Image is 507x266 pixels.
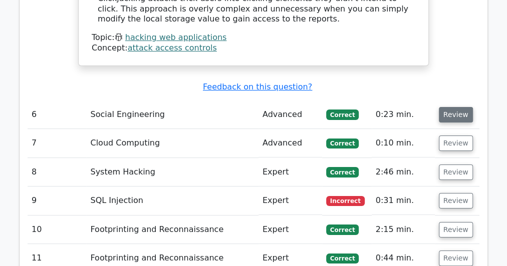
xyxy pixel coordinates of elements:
button: Review [439,193,473,208]
td: 0:31 min. [372,186,435,215]
div: Concept: [92,43,415,53]
span: Correct [326,167,359,177]
button: Review [439,107,473,122]
td: Expert [259,158,322,186]
button: Review [439,222,473,237]
td: Expert [259,215,322,244]
td: 2:46 min. [372,158,435,186]
span: Correct [326,224,359,234]
span: Correct [326,109,359,119]
td: 0:10 min. [372,129,435,157]
a: hacking web applications [125,32,227,42]
td: Cloud Computing [86,129,258,157]
button: Review [439,164,473,180]
td: SQL Injection [86,186,258,215]
td: 0:23 min. [372,100,435,129]
td: Expert [259,186,322,215]
td: 2:15 min. [372,215,435,244]
span: Correct [326,138,359,148]
div: Topic: [92,32,415,43]
button: Review [439,250,473,266]
a: Feedback on this question? [203,82,312,91]
button: Review [439,135,473,151]
td: Advanced [259,129,322,157]
span: Correct [326,253,359,263]
td: 7 [28,129,86,157]
td: 9 [28,186,86,215]
td: Footprinting and Reconnaissance [86,215,258,244]
td: System Hacking [86,158,258,186]
td: Social Engineering [86,100,258,129]
td: 8 [28,158,86,186]
td: 6 [28,100,86,129]
a: attack access controls [128,43,217,52]
span: Incorrect [326,196,365,206]
td: 10 [28,215,86,244]
td: Advanced [259,100,322,129]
